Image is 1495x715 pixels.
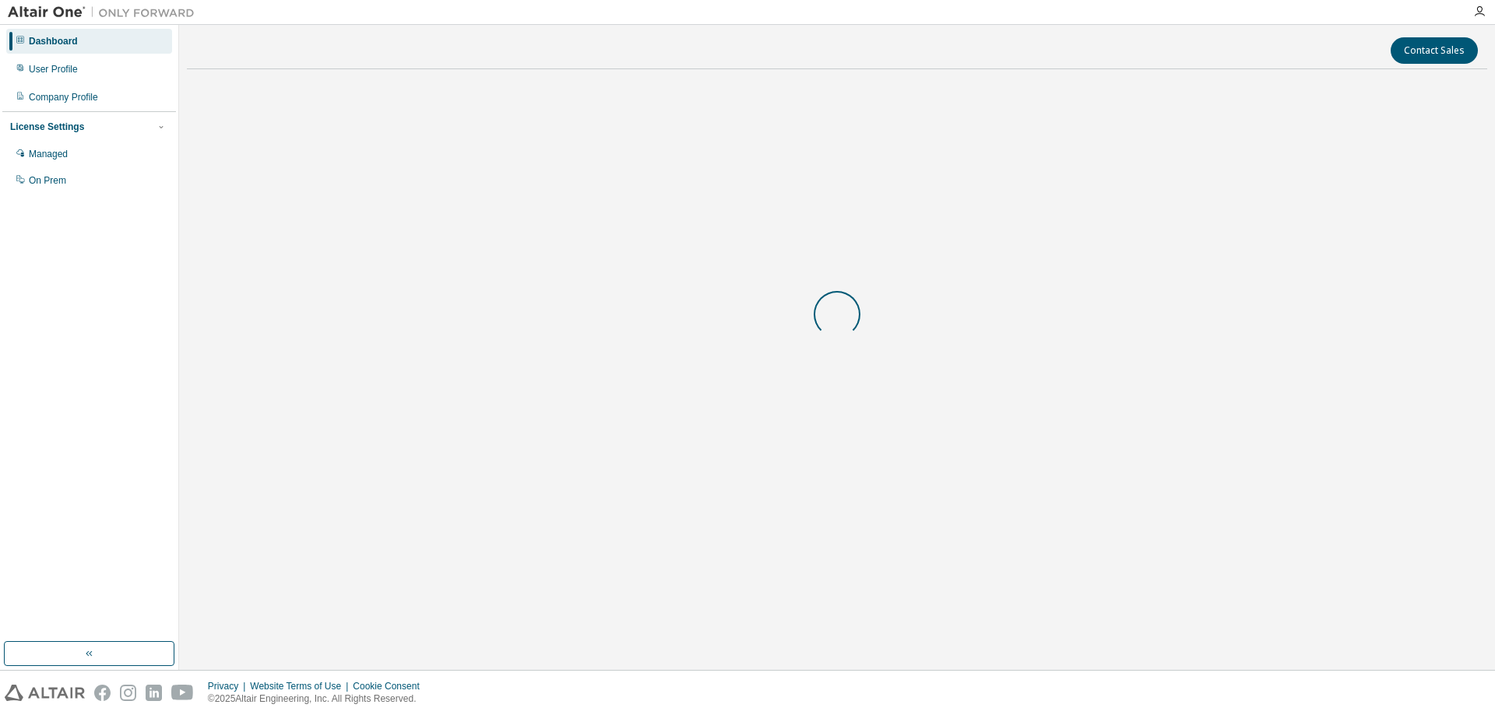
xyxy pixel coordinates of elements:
img: youtube.svg [171,685,194,701]
div: Privacy [208,680,250,692]
img: Altair One [8,5,202,20]
button: Contact Sales [1391,37,1478,64]
div: Dashboard [29,35,78,47]
div: Website Terms of Use [250,680,353,692]
div: On Prem [29,174,66,187]
div: Company Profile [29,91,98,103]
div: User Profile [29,63,78,75]
div: License Settings [10,121,84,133]
div: Managed [29,148,68,160]
img: altair_logo.svg [5,685,85,701]
img: facebook.svg [94,685,111,701]
img: linkedin.svg [146,685,162,701]
div: Cookie Consent [353,680,428,692]
p: © 2025 Altair Engineering, Inc. All Rights Reserved. [208,692,429,706]
img: instagram.svg [120,685,136,701]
